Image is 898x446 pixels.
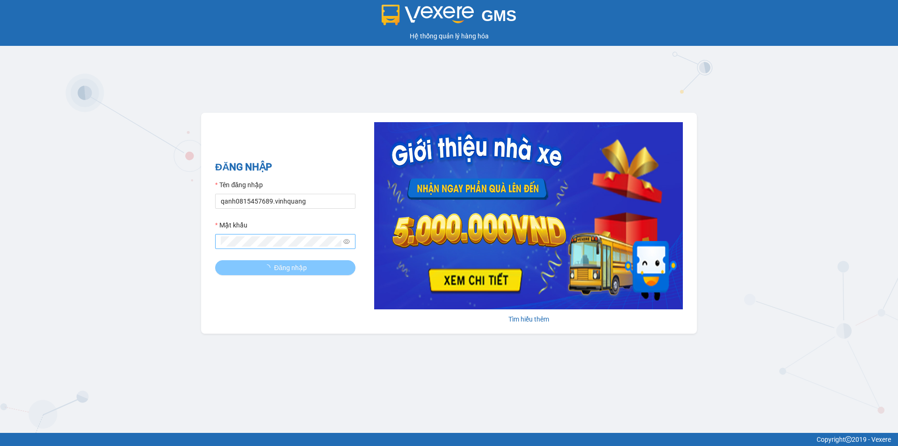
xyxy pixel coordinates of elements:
[215,180,263,190] label: Tên đăng nhập
[215,194,355,209] input: Tên đăng nhập
[382,5,474,25] img: logo 2
[264,264,274,271] span: loading
[2,31,896,41] div: Hệ thống quản lý hàng hóa
[382,14,517,22] a: GMS
[7,434,891,445] div: Copyright 2019 - Vexere
[845,436,852,443] span: copyright
[374,314,683,324] div: Tìm hiểu thêm
[215,260,355,275] button: Đăng nhập
[215,220,247,230] label: Mật khẩu
[481,7,516,24] span: GMS
[221,236,341,247] input: Mật khẩu
[343,238,350,245] span: eye
[215,160,355,175] h2: ĐĂNG NHẬP
[374,122,683,309] img: banner-0
[274,263,307,273] span: Đăng nhập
